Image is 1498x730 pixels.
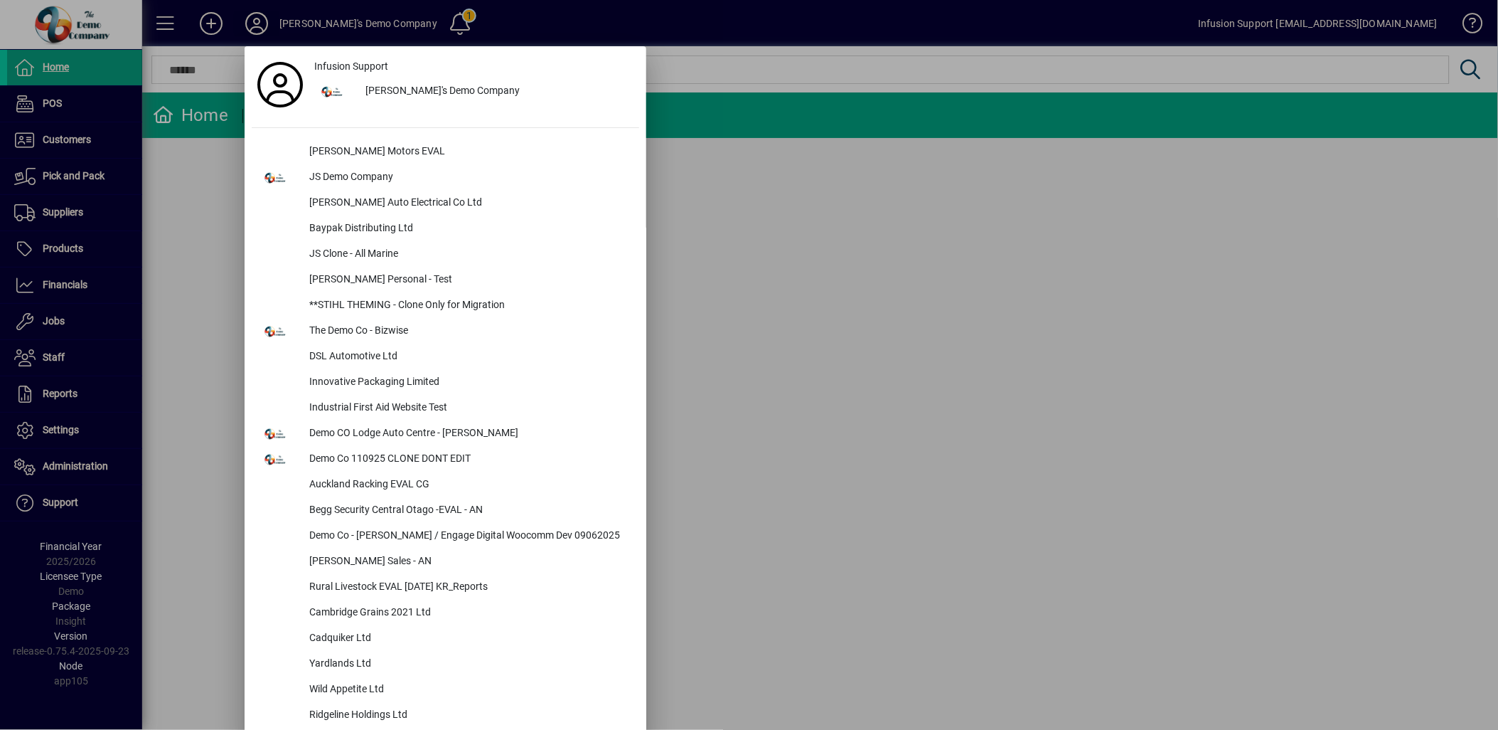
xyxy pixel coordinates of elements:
[252,498,639,524] button: Begg Security Central Otago -EVAL - AN
[298,498,639,524] div: Begg Security Central Otago -EVAL - AN
[314,59,388,74] span: Infusion Support
[298,139,639,165] div: [PERSON_NAME] Motors EVAL
[298,396,639,421] div: Industrial First Aid Website Test
[252,601,639,626] button: Cambridge Grains 2021 Ltd
[298,268,639,293] div: [PERSON_NAME] Personal - Test
[252,652,639,677] button: Yardlands Ltd
[298,216,639,242] div: Baypak Distributing Ltd
[252,524,639,549] button: Demo Co - [PERSON_NAME] / Engage Digital Woocomm Dev 09062025
[298,447,639,472] div: Demo Co 110925 CLONE DONT EDIT
[252,344,639,370] button: DSL Automotive Ltd
[298,524,639,549] div: Demo Co - [PERSON_NAME] / Engage Digital Woocomm Dev 09062025
[298,652,639,677] div: Yardlands Ltd
[252,242,639,268] button: JS Clone - All Marine
[298,472,639,498] div: Auckland Racking EVAL CG
[354,79,639,105] div: [PERSON_NAME]'s Demo Company
[252,293,639,319] button: **STIHL THEMING - Clone Only for Migration
[252,703,639,729] button: Ridgeline Holdings Ltd
[309,79,639,105] button: [PERSON_NAME]'s Demo Company
[298,677,639,703] div: Wild Appetite Ltd
[298,421,639,447] div: Demo CO Lodge Auto Centre - [PERSON_NAME]
[252,191,639,216] button: [PERSON_NAME] Auto Electrical Co Ltd
[298,191,639,216] div: [PERSON_NAME] Auto Electrical Co Ltd
[252,139,639,165] button: [PERSON_NAME] Motors EVAL
[298,319,639,344] div: The Demo Co - Bizwise
[298,601,639,626] div: Cambridge Grains 2021 Ltd
[298,370,639,396] div: Innovative Packaging Limited
[252,575,639,601] button: Rural Livestock EVAL [DATE] KR_Reports
[298,626,639,652] div: Cadquiker Ltd
[252,216,639,242] button: Baypak Distributing Ltd
[298,703,639,729] div: Ridgeline Holdings Ltd
[298,344,639,370] div: DSL Automotive Ltd
[252,268,639,293] button: [PERSON_NAME] Personal - Test
[298,549,639,575] div: [PERSON_NAME] Sales - AN
[252,447,639,472] button: Demo Co 110925 CLONE DONT EDIT
[252,165,639,191] button: JS Demo Company
[252,677,639,703] button: Wild Appetite Ltd
[309,53,639,79] a: Infusion Support
[298,575,639,601] div: Rural Livestock EVAL [DATE] KR_Reports
[252,370,639,396] button: Innovative Packaging Limited
[252,72,309,97] a: Profile
[252,549,639,575] button: [PERSON_NAME] Sales - AN
[252,626,639,652] button: Cadquiker Ltd
[252,396,639,421] button: Industrial First Aid Website Test
[298,165,639,191] div: JS Demo Company
[298,242,639,268] div: JS Clone - All Marine
[252,319,639,344] button: The Demo Co - Bizwise
[252,421,639,447] button: Demo CO Lodge Auto Centre - [PERSON_NAME]
[298,293,639,319] div: **STIHL THEMING - Clone Only for Migration
[252,472,639,498] button: Auckland Racking EVAL CG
